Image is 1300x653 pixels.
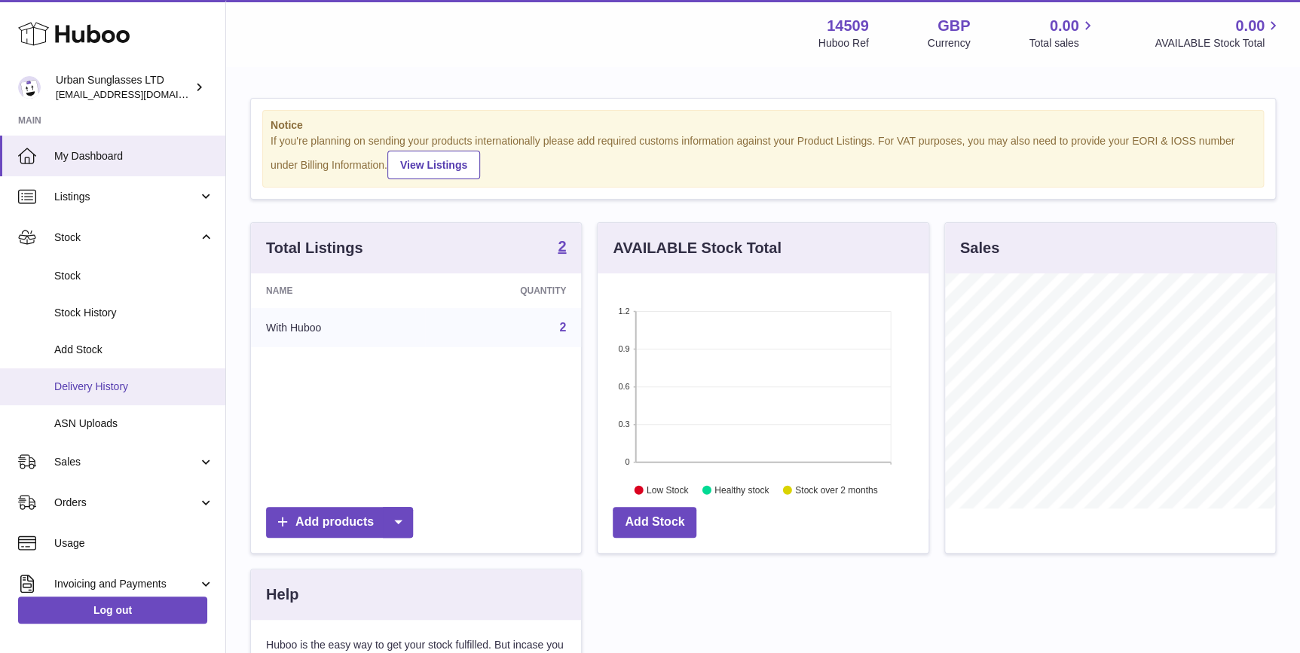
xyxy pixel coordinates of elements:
[613,507,696,538] a: Add Stock
[271,134,1256,179] div: If you're planning on sending your products internationally please add required customs informati...
[54,536,214,551] span: Usage
[251,308,425,347] td: With Huboo
[647,484,689,495] text: Low Stock
[619,382,630,391] text: 0.6
[1029,16,1096,50] a: 0.00 Total sales
[626,457,630,466] text: 0
[795,484,877,495] text: Stock over 2 months
[1155,36,1282,50] span: AVAILABLE Stock Total
[619,420,630,429] text: 0.3
[54,230,198,245] span: Stock
[18,76,41,99] img: internalAdmin-14509@internal.huboo.com
[54,190,198,204] span: Listings
[251,273,425,308] th: Name
[619,344,630,353] text: 0.9
[818,36,869,50] div: Huboo Ref
[1155,16,1282,50] a: 0.00 AVAILABLE Stock Total
[54,269,214,283] span: Stock
[54,496,198,510] span: Orders
[54,417,214,431] span: ASN Uploads
[56,88,222,100] span: [EMAIL_ADDRESS][DOMAIN_NAME]
[827,16,869,36] strong: 14509
[938,16,970,36] strong: GBP
[54,455,198,469] span: Sales
[54,149,214,163] span: My Dashboard
[54,343,214,357] span: Add Stock
[619,307,630,316] text: 1.2
[56,73,191,102] div: Urban Sunglasses LTD
[960,238,999,258] h3: Sales
[387,151,480,179] a: View Listings
[613,238,781,258] h3: AVAILABLE Stock Total
[559,321,566,334] a: 2
[54,577,198,591] span: Invoicing and Payments
[54,306,214,320] span: Stock History
[425,273,581,308] th: Quantity
[558,239,566,254] strong: 2
[54,380,214,394] span: Delivery History
[271,118,1256,133] strong: Notice
[18,597,207,624] a: Log out
[1050,16,1079,36] span: 0.00
[266,584,298,605] h3: Help
[714,484,769,495] text: Healthy stock
[928,36,971,50] div: Currency
[266,507,413,538] a: Add products
[1235,16,1265,36] span: 0.00
[1029,36,1096,50] span: Total sales
[266,238,363,258] h3: Total Listings
[558,239,566,257] a: 2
